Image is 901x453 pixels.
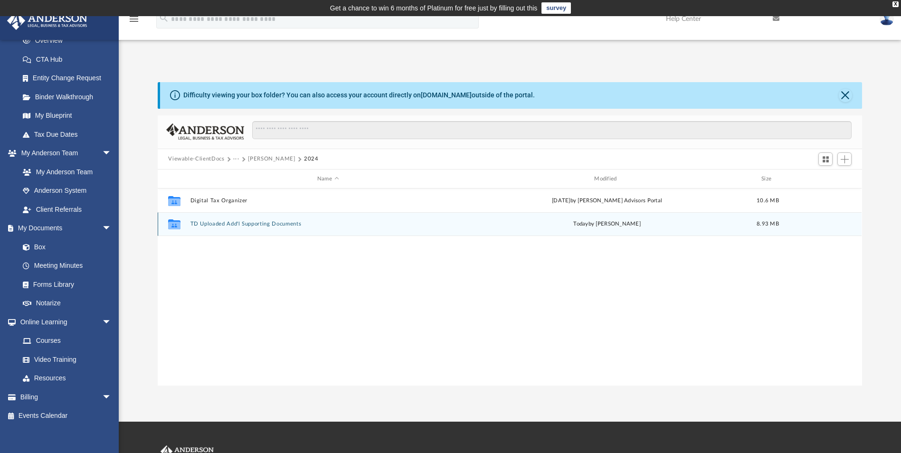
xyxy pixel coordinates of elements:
[837,152,852,166] button: Add
[470,220,745,229] div: by [PERSON_NAME]
[7,387,126,406] a: Billingarrow_drop_down
[158,189,862,385] div: grid
[13,200,121,219] a: Client Referrals
[574,222,588,227] span: today
[13,294,121,313] a: Notarize
[183,90,535,100] div: Difficulty viewing your box folder? You can also access your account directly on outside of the p...
[190,175,465,183] div: Name
[757,222,779,227] span: 8.93 MB
[13,125,126,144] a: Tax Due Dates
[13,369,121,388] a: Resources
[880,12,894,26] img: User Pic
[13,69,126,88] a: Entity Change Request
[162,175,186,183] div: id
[818,152,833,166] button: Switch to Grid View
[892,1,899,7] div: close
[839,89,852,102] button: Close
[791,175,858,183] div: id
[7,144,121,163] a: My Anderson Teamarrow_drop_down
[13,181,121,200] a: Anderson System
[330,2,538,14] div: Get a chance to win 6 months of Platinum for free just by filling out this
[469,175,745,183] div: Modified
[13,237,116,256] a: Box
[13,162,116,181] a: My Anderson Team
[252,121,852,139] input: Search files and folders
[128,13,140,25] i: menu
[159,13,169,23] i: search
[421,91,472,99] a: [DOMAIN_NAME]
[7,219,121,238] a: My Documentsarrow_drop_down
[304,155,319,163] button: 2024
[190,221,465,227] button: TD Uploaded Add'l Supporting Documents
[233,155,239,163] button: ···
[190,198,465,204] button: Digital Tax Organizer
[4,11,90,30] img: Anderson Advisors Platinum Portal
[7,312,121,331] a: Online Learningarrow_drop_down
[168,155,224,163] button: Viewable-ClientDocs
[248,155,295,163] button: [PERSON_NAME]
[13,350,116,369] a: Video Training
[13,106,121,125] a: My Blueprint
[470,197,745,205] div: [DATE] by [PERSON_NAME] Advisors Portal
[102,144,121,163] span: arrow_drop_down
[102,387,121,407] span: arrow_drop_down
[13,331,121,350] a: Courses
[757,198,779,203] span: 10.6 MB
[749,175,787,183] div: Size
[13,31,126,50] a: Overview
[13,275,116,294] a: Forms Library
[13,87,126,106] a: Binder Walkthrough
[102,312,121,332] span: arrow_drop_down
[13,50,126,69] a: CTA Hub
[541,2,571,14] a: survey
[128,18,140,25] a: menu
[7,406,126,425] a: Events Calendar
[13,256,121,275] a: Meeting Minutes
[102,219,121,238] span: arrow_drop_down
